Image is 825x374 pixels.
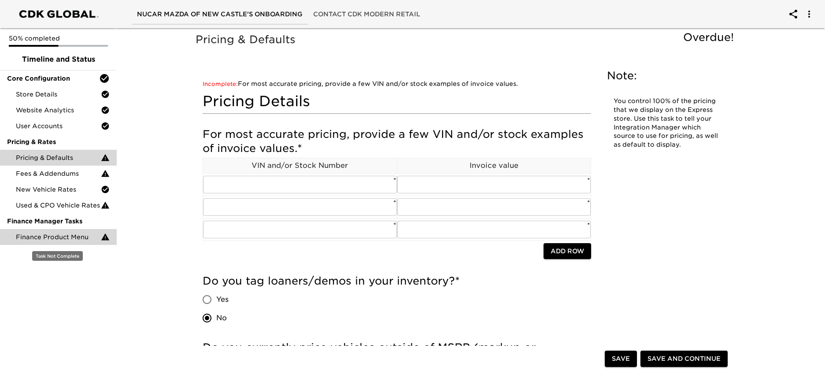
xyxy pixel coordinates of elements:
[683,31,734,44] span: Overdue!
[216,313,227,323] span: No
[203,160,397,171] p: VIN and/or Stock Number
[799,4,820,25] button: account of current user
[7,54,110,65] span: Timeline and Status
[7,137,110,146] span: Pricing & Rates
[137,9,303,20] span: Nucar Mazda of New Castle's Onboarding
[16,169,101,178] span: Fees & Addendums
[16,201,101,210] span: Used & CPO Vehicle Rates
[16,90,101,99] span: Store Details
[614,97,719,149] p: You control 100% of the pricing that we display on the Express store. Use this task to tell your ...
[607,69,726,83] h5: Note:
[203,81,238,87] span: Incomplete:
[313,9,420,20] span: Contact CDK Modern Retail
[640,351,728,367] button: Save and Continue
[605,351,637,367] button: Save
[203,127,591,156] h5: For most accurate pricing, provide a few VIN and/or stock examples of invoice values.
[203,80,518,87] a: For most accurate pricing, provide a few VIN and/or stock examples of invoice values.
[16,233,101,241] span: Finance Product Menu
[203,93,591,110] h4: Pricing Details
[9,34,108,43] p: 50% completed
[783,4,804,25] button: account of current user
[203,274,591,288] h5: Do you tag loaners/demos in your inventory?
[544,243,591,259] button: Add Row
[397,160,591,171] p: Invoice value
[612,354,630,365] span: Save
[216,294,229,305] span: Yes
[16,122,101,130] span: User Accounts
[16,185,101,194] span: New Vehicle Rates
[7,74,99,83] span: Core Configuration
[16,153,101,162] span: Pricing & Defaults
[551,246,584,257] span: Add Row
[647,354,721,365] span: Save and Continue
[203,341,591,369] h5: Do you currently price vehicles outside of MSRP (markup or discounted)?
[7,217,110,226] span: Finance Manager Tasks
[196,33,738,47] h5: Pricing & Defaults
[16,106,101,115] span: Website Analytics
